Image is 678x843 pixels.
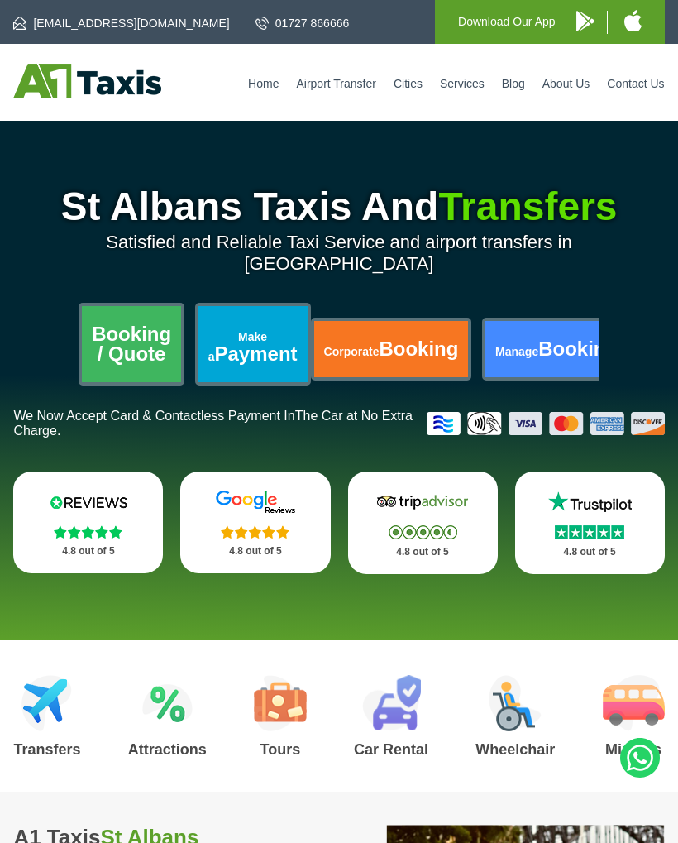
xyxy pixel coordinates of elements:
[603,742,665,757] h3: Minibus
[13,187,664,227] h1: St Albans Taxis And
[314,321,469,377] a: CorporateBooking
[13,64,161,98] img: A1 Taxis St Albans LTD
[603,675,665,731] img: Minibus
[427,412,665,435] img: Credit And Debit Cards
[540,490,639,515] img: Trustpilot
[31,541,145,562] p: 4.8 out of 5
[362,675,421,731] img: Car Rental
[489,675,542,731] img: Wheelchair
[533,542,647,563] p: 4.8 out of 5
[348,472,498,574] a: Tripadvisor Stars 4.8 out of 5
[208,330,267,363] span: Make a
[502,77,525,90] a: Blog
[366,542,480,563] p: 4.8 out of 5
[180,472,330,573] a: Google Stars 4.8 out of 5
[495,345,538,358] span: Manage
[542,77,590,90] a: About Us
[458,12,556,32] p: Download Our App
[248,77,279,90] a: Home
[373,490,472,515] img: Tripadvisor
[607,77,664,90] a: Contact Us
[576,11,594,31] img: A1 Taxis Android App
[389,525,457,539] img: Stars
[198,541,312,562] p: 4.8 out of 5
[13,15,229,31] a: [EMAIL_ADDRESS][DOMAIN_NAME]
[13,409,413,438] p: We Now Accept Card & Contactless Payment In
[13,472,163,573] a: Reviews.io Stars 4.8 out of 5
[39,490,138,515] img: Reviews.io
[555,525,624,539] img: Stars
[13,742,80,757] h3: Transfers
[475,742,555,757] h3: Wheelchair
[440,77,485,90] a: Services
[354,742,428,757] h3: Car Rental
[198,306,308,382] a: Make aPayment
[394,77,423,90] a: Cities
[221,525,289,539] img: Stars
[13,409,413,438] span: The Car at No Extra Charge.
[254,742,307,757] h3: Tours
[128,742,207,757] h3: Attractions
[54,525,122,539] img: Stars
[324,345,380,358] span: Corporate
[485,321,628,377] a: ManageBooking
[206,490,305,515] img: Google
[82,306,181,382] a: Booking / Quote
[438,184,617,228] span: Transfers
[142,675,193,731] img: Attractions
[296,77,375,90] a: Airport Transfer
[21,675,72,731] img: Airport Transfers
[13,232,664,275] p: Satisfied and Reliable Taxi Service and airport transfers in [GEOGRAPHIC_DATA]
[254,675,307,731] img: Tours
[515,472,665,574] a: Trustpilot Stars 4.8 out of 5
[624,10,642,31] img: A1 Taxis iPhone App
[255,15,350,31] a: 01727 866666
